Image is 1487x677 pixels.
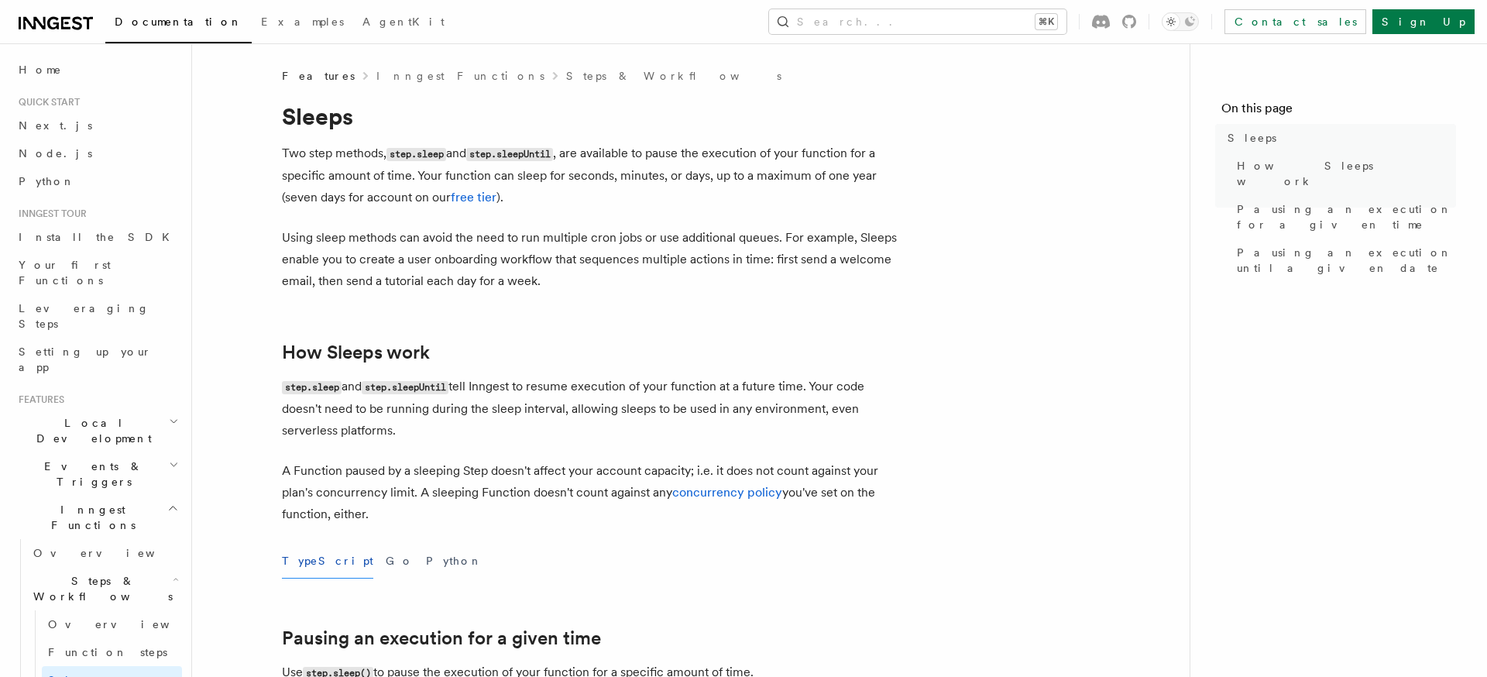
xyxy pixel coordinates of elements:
[426,544,483,579] button: Python
[19,231,179,243] span: Install the SDK
[1221,124,1456,152] a: Sleeps
[282,376,901,442] p: and tell Inngest to resume execution of your function at a future time. Your code doesn't need to...
[282,627,601,649] a: Pausing an execution for a given time
[19,119,92,132] span: Next.js
[105,5,252,43] a: Documentation
[12,409,182,452] button: Local Development
[282,68,355,84] span: Features
[12,208,87,220] span: Inngest tour
[1231,239,1456,282] a: Pausing an execution until a given date
[19,147,92,160] span: Node.js
[19,259,111,287] span: Your first Functions
[282,381,342,394] code: step.sleep
[19,302,149,330] span: Leveraging Steps
[1237,201,1456,232] span: Pausing an execution for a given time
[12,502,167,533] span: Inngest Functions
[466,148,553,161] code: step.sleepUntil
[282,544,373,579] button: TypeScript
[12,294,182,338] a: Leveraging Steps
[769,9,1066,34] button: Search...⌘K
[1221,99,1456,124] h4: On this page
[12,56,182,84] a: Home
[451,190,496,204] a: free tier
[12,393,64,406] span: Features
[12,223,182,251] a: Install the SDK
[282,342,430,363] a: How Sleeps work
[12,251,182,294] a: Your first Functions
[1162,12,1199,31] button: Toggle dark mode
[19,175,75,187] span: Python
[12,415,169,446] span: Local Development
[27,573,173,604] span: Steps & Workflows
[115,15,242,28] span: Documentation
[282,460,901,525] p: A Function paused by a sleeping Step doesn't affect your account capacity; i.e. it does not count...
[252,5,353,42] a: Examples
[1237,158,1456,189] span: How Sleeps work
[27,539,182,567] a: Overview
[1372,9,1475,34] a: Sign Up
[672,485,782,500] a: concurrency policy
[12,139,182,167] a: Node.js
[1231,152,1456,195] a: How Sleeps work
[386,544,414,579] button: Go
[48,618,208,631] span: Overview
[12,496,182,539] button: Inngest Functions
[33,547,193,559] span: Overview
[19,62,62,77] span: Home
[566,68,781,84] a: Steps & Workflows
[12,338,182,381] a: Setting up your app
[362,15,445,28] span: AgentKit
[362,381,448,394] code: step.sleepUntil
[282,143,901,208] p: Two step methods, and , are available to pause the execution of your function for a specific amou...
[12,96,80,108] span: Quick start
[1035,14,1057,29] kbd: ⌘K
[386,148,446,161] code: step.sleep
[282,102,901,130] h1: Sleeps
[1224,9,1366,34] a: Contact sales
[19,345,152,373] span: Setting up your app
[42,638,182,666] a: Function steps
[376,68,544,84] a: Inngest Functions
[12,452,182,496] button: Events & Triggers
[42,610,182,638] a: Overview
[261,15,344,28] span: Examples
[12,459,169,490] span: Events & Triggers
[27,567,182,610] button: Steps & Workflows
[48,646,167,658] span: Function steps
[1237,245,1456,276] span: Pausing an execution until a given date
[282,227,901,292] p: Using sleep methods can avoid the need to run multiple cron jobs or use additional queues. For ex...
[12,167,182,195] a: Python
[353,5,454,42] a: AgentKit
[12,112,182,139] a: Next.js
[1231,195,1456,239] a: Pausing an execution for a given time
[1228,130,1276,146] span: Sleeps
